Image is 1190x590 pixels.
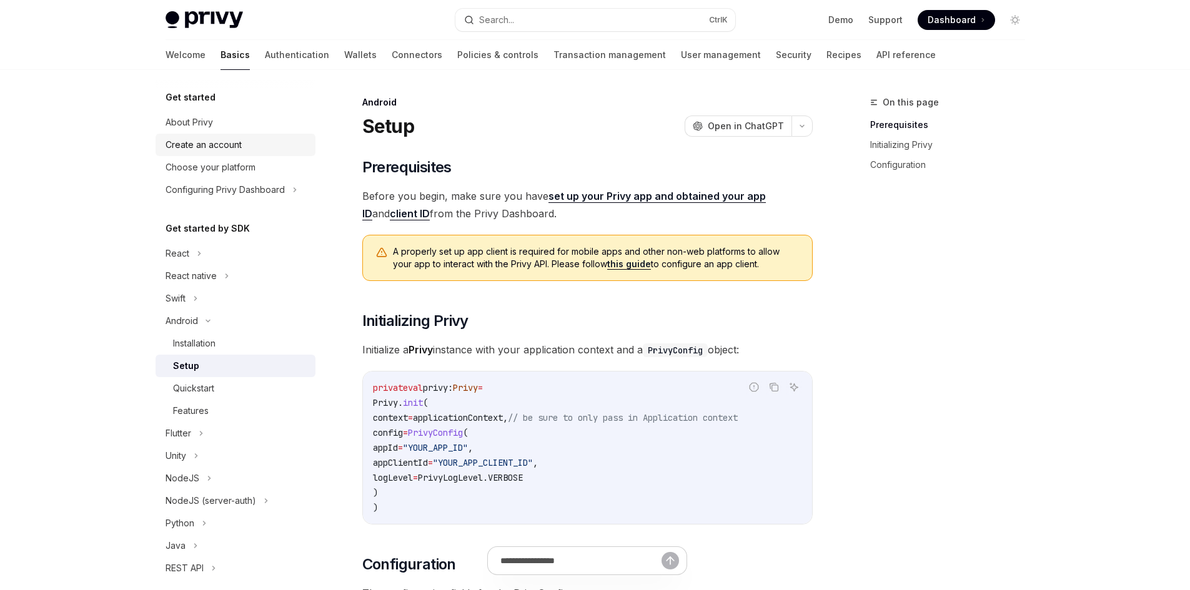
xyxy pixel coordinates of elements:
code: PrivyConfig [643,343,708,357]
h1: Setup [362,115,414,137]
span: , [533,457,538,468]
span: = [478,382,483,393]
span: Prerequisites [362,157,452,177]
a: Welcome [166,40,206,70]
a: Prerequisites [870,115,1035,135]
button: Report incorrect code [746,379,762,395]
a: Configuration [870,155,1035,175]
div: About Privy [166,115,213,130]
span: ( [463,427,468,438]
span: "YOUR_APP_ID" [403,442,468,453]
div: Create an account [166,137,242,152]
span: = [413,472,418,483]
h5: Get started [166,90,216,105]
span: , [468,442,473,453]
span: context [373,412,408,423]
a: Create an account [156,134,315,156]
span: "YOUR_APP_CLIENT_ID" [433,457,533,468]
a: Choose your platform [156,156,315,179]
div: NodeJS (server-auth) [166,493,256,508]
a: Features [156,400,315,422]
div: Java [166,538,186,553]
button: Send message [662,552,679,569]
a: Recipes [826,40,861,70]
a: API reference [876,40,936,70]
span: PrivyLogLevel.VERBOSE [418,472,523,483]
a: Basics [221,40,250,70]
h5: Get started by SDK [166,221,250,236]
span: private [373,382,408,393]
span: = [428,457,433,468]
span: = [408,412,413,423]
a: client ID [390,207,430,220]
span: Privy [453,382,478,393]
div: React native [166,268,217,283]
a: About Privy [156,111,315,134]
span: Ctrl K [709,15,728,25]
div: React [166,246,189,261]
strong: Privy [409,343,433,356]
button: Ask AI [786,379,802,395]
div: NodeJS [166,471,199,486]
button: Search...CtrlK [455,9,735,31]
div: Android [362,96,813,109]
a: Quickstart [156,377,315,400]
div: Python [166,516,194,531]
span: Dashboard [928,14,976,26]
a: Setup [156,355,315,377]
a: Policies & controls [457,40,538,70]
div: Swift [166,291,186,306]
span: config [373,427,403,438]
span: ) [373,502,378,513]
a: Initializing Privy [870,135,1035,155]
span: privy: [423,382,453,393]
div: REST API [166,561,204,576]
span: ) [373,487,378,498]
span: appClientId [373,457,428,468]
span: Initialize a instance with your application context and a object: [362,341,813,358]
div: Features [173,403,209,418]
span: Initializing Privy [362,311,469,331]
span: init [403,397,423,408]
span: logLevel [373,472,413,483]
div: Search... [479,12,514,27]
span: = [398,442,403,453]
span: Open in ChatGPT [708,120,784,132]
img: light logo [166,11,243,29]
a: Transaction management [553,40,666,70]
button: Copy the contents from the code block [766,379,782,395]
a: this guide [607,258,651,270]
a: Demo [828,14,853,26]
a: Wallets [344,40,377,70]
span: Before you begin, make sure you have and from the Privy Dashboard. [362,187,813,222]
span: On this page [883,95,939,110]
a: Support [868,14,903,26]
a: Installation [156,332,315,355]
span: // be sure to only pass in Application context [508,412,738,423]
span: ( [423,397,428,408]
span: appId [373,442,398,453]
a: User management [681,40,761,70]
a: Authentication [265,40,329,70]
button: Open in ChatGPT [685,116,791,137]
span: Privy. [373,397,403,408]
button: Toggle dark mode [1005,10,1025,30]
span: PrivyConfig [408,427,463,438]
div: Setup [173,358,199,373]
div: Android [166,313,198,328]
a: Dashboard [918,10,995,30]
span: A properly set up app client is required for mobile apps and other non-web platforms to allow you... [393,245,800,270]
a: Connectors [392,40,442,70]
div: Quickstart [173,381,214,396]
div: Installation [173,336,216,351]
span: val [408,382,423,393]
div: Configuring Privy Dashboard [166,182,285,197]
a: Security [776,40,811,70]
span: = [403,427,408,438]
div: Choose your platform [166,160,255,175]
span: applicationContext, [413,412,508,423]
a: set up your Privy app and obtained your app ID [362,190,766,220]
div: Flutter [166,426,191,441]
svg: Warning [375,247,388,259]
div: Unity [166,448,186,463]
